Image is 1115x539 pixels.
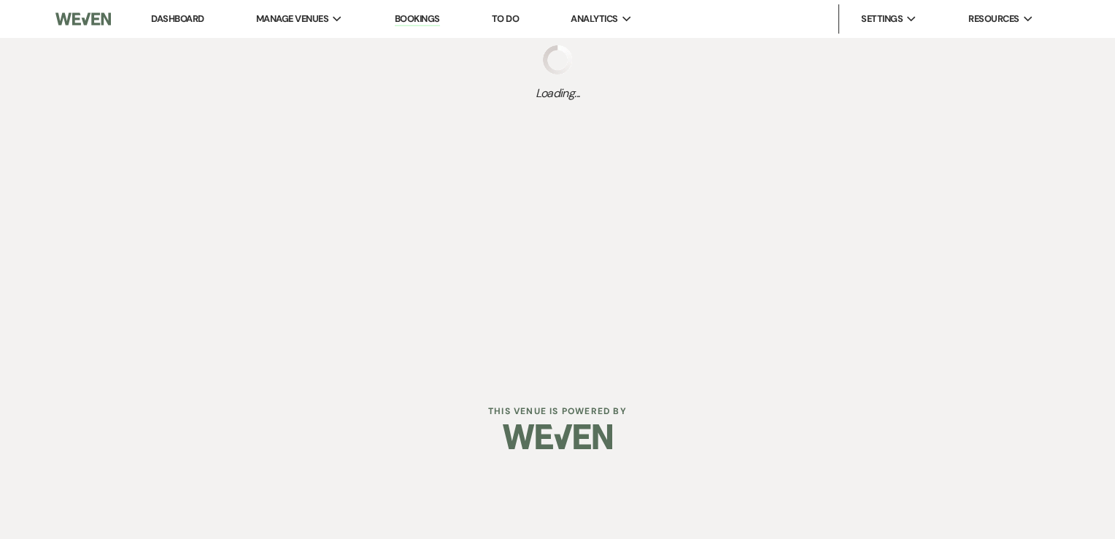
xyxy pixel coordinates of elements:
[503,411,612,462] img: Weven Logo
[395,12,440,26] a: Bookings
[861,12,903,26] span: Settings
[536,85,580,102] span: Loading...
[256,12,328,26] span: Manage Venues
[492,12,519,25] a: To Do
[55,4,110,34] img: Weven Logo
[571,12,617,26] span: Analytics
[968,12,1019,26] span: Resources
[543,45,572,74] img: loading spinner
[151,12,204,25] a: Dashboard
